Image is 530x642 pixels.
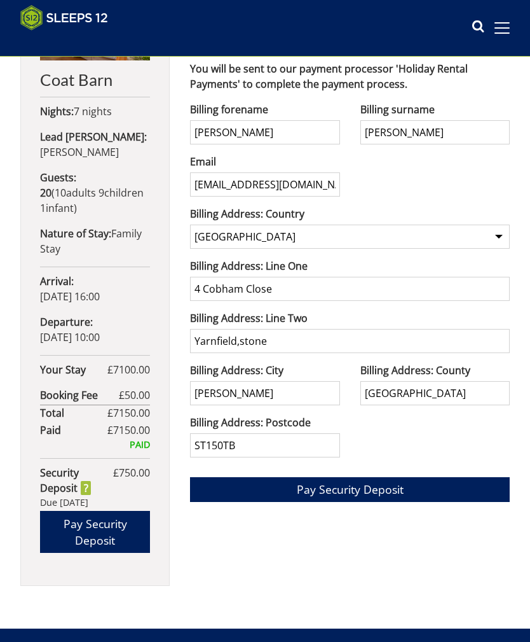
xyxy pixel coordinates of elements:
[107,362,150,377] span: £
[360,120,510,144] input: Surname
[190,381,339,405] input: e.g. Yeovil
[190,62,468,91] strong: You will be sent to our payment processor 'Holiday Rental Payments' to complete the payment process.
[190,120,339,144] input: Forename
[119,466,150,480] span: 750.00
[113,363,150,377] span: 7100.00
[40,201,74,215] span: infant
[96,186,144,200] span: child
[40,274,150,304] p: [DATE] 16:00
[190,258,510,274] label: Billing Address: Line One
[40,274,74,288] strong: Arrival:
[113,423,150,437] span: 7150.00
[190,363,339,378] label: Billing Address: City
[107,405,150,421] span: £
[40,465,113,496] strong: Security Deposit
[40,130,147,144] strong: Lead [PERSON_NAME]:
[119,387,150,403] span: £
[190,102,339,117] label: Billing forename
[14,38,147,49] iframe: Customer reviews powered by Trustpilot
[99,186,104,200] span: 9
[40,314,150,345] p: [DATE] 10:00
[190,415,339,430] label: Billing Address: Postcode
[55,186,66,200] span: 10
[190,277,510,301] input: e.g. Two Many House
[20,5,108,31] img: Sleeps 12
[40,186,144,215] span: ( )
[113,406,150,420] span: 7150.00
[55,186,96,200] span: adult
[40,226,150,256] p: Family Stay
[40,71,150,88] h2: Coat Barn
[40,405,107,421] strong: Total
[40,496,150,510] div: Due [DATE]
[360,363,510,378] label: Billing Address: County
[40,227,111,241] strong: Nature of Stay:
[40,422,107,438] strong: Paid
[297,482,404,497] span: Pay Security Deposit
[190,206,510,221] label: Billing Address: Country
[190,433,339,457] input: e.g. BA22 8WA
[40,171,76,185] strong: Guests:
[40,104,150,119] p: 7 nights
[91,186,96,200] span: s
[360,381,510,405] input: e.g. Somerset
[40,438,150,452] div: PAID
[40,511,150,553] a: Pay Security Deposit
[360,102,510,117] label: Billing surname
[125,388,150,402] span: 50.00
[40,145,119,159] span: [PERSON_NAME]
[113,465,150,496] span: £
[190,477,510,502] button: Pay Security Deposit
[127,186,144,200] span: ren
[40,362,107,377] strong: Your Stay
[40,387,119,403] strong: Booking Fee
[40,315,93,329] strong: Departure:
[190,154,339,169] label: Email
[40,186,51,200] strong: 20
[190,311,510,326] label: Billing Address: Line Two
[190,329,510,353] input: e.g. Cloudy Apple Street
[40,104,74,118] strong: Nights:
[40,201,46,215] span: 1
[107,422,150,438] span: £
